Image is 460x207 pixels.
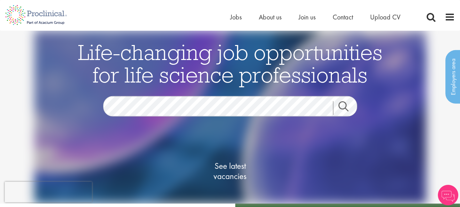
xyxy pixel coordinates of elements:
a: Job search submit button [333,101,362,115]
img: Chatbot [438,185,458,205]
a: Jobs [230,13,242,21]
a: About us [259,13,282,21]
span: Life-changing job opportunities for life science professionals [78,38,382,88]
span: See latest vacancies [196,161,264,181]
a: Contact [333,13,353,21]
a: Join us [299,13,316,21]
a: Upload CV [370,13,400,21]
iframe: reCAPTCHA [5,182,92,202]
img: candidate home [34,31,426,204]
